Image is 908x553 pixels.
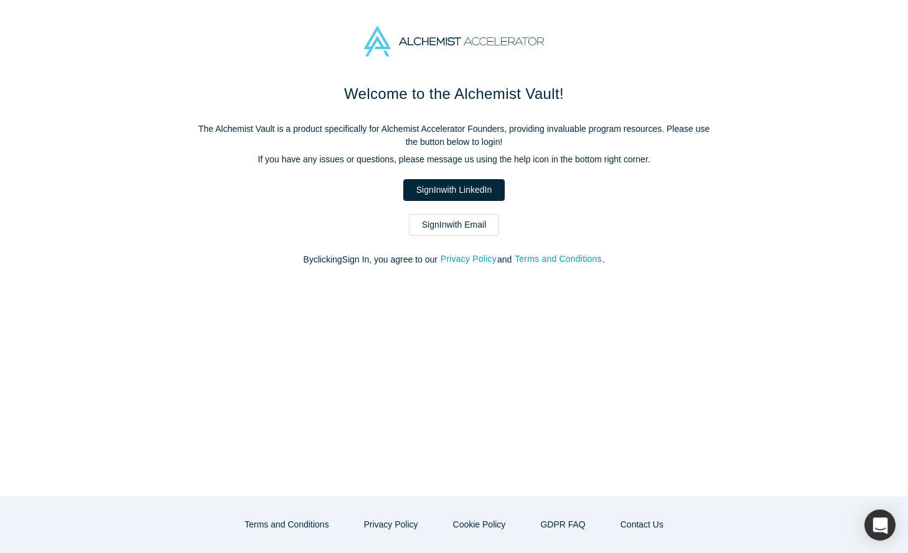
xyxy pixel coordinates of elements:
[193,253,716,266] p: By clicking Sign In , you agree to our and .
[440,252,497,266] button: Privacy Policy
[232,514,342,536] button: Terms and Conditions
[193,153,716,166] p: If you have any issues or questions, please message us using the help icon in the bottom right co...
[350,514,431,536] button: Privacy Policy
[514,252,602,266] button: Terms and Conditions
[527,514,598,536] a: GDPR FAQ
[193,83,716,105] h1: Welcome to the Alchemist Vault!
[607,514,676,536] button: Contact Us
[403,179,505,201] a: SignInwith LinkedIn
[409,214,500,236] a: SignInwith Email
[193,123,716,149] p: The Alchemist Vault is a product specifically for Alchemist Accelerator Founders, providing inval...
[364,26,543,57] img: Alchemist Accelerator Logo
[440,514,519,536] button: Cookie Policy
